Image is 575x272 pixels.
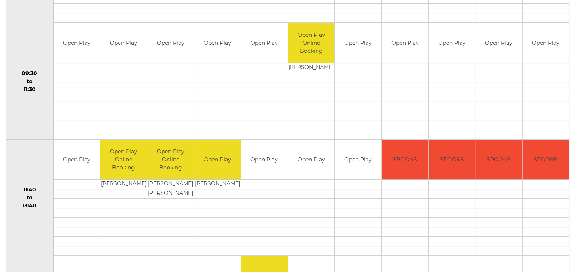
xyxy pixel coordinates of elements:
td: Open Play [382,23,428,63]
td: [PERSON_NAME] [194,180,241,189]
td: Open Play Online Booking [100,140,147,180]
td: Open Play [288,140,334,180]
td: Open Play [475,23,522,63]
td: 09:30 to 11:30 [6,23,54,140]
td: Open Play [335,140,381,180]
td: Open Play [54,140,100,180]
td: [PERSON_NAME] [288,63,334,73]
td: [PERSON_NAME] [100,180,147,189]
td: Open Play Online Booking [147,140,193,180]
td: SPOONS [429,140,475,180]
td: Open Play Online Booking [288,23,334,63]
td: [PERSON_NAME] [147,180,193,189]
td: Open Play [429,23,475,63]
td: Open Play [523,23,569,63]
td: Open Play [54,23,100,63]
td: [PERSON_NAME] [147,189,193,199]
td: Open Play [194,23,241,63]
td: Open Play [100,23,147,63]
td: Open Play [147,23,193,63]
td: Open Play [194,140,241,180]
td: Open Play [335,23,381,63]
td: SPOONS [382,140,428,180]
td: Open Play [241,23,287,63]
td: SPOONS [523,140,569,180]
td: Open Play [241,140,287,180]
td: SPOONS [475,140,522,180]
td: 11:40 to 13:40 [6,139,54,256]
